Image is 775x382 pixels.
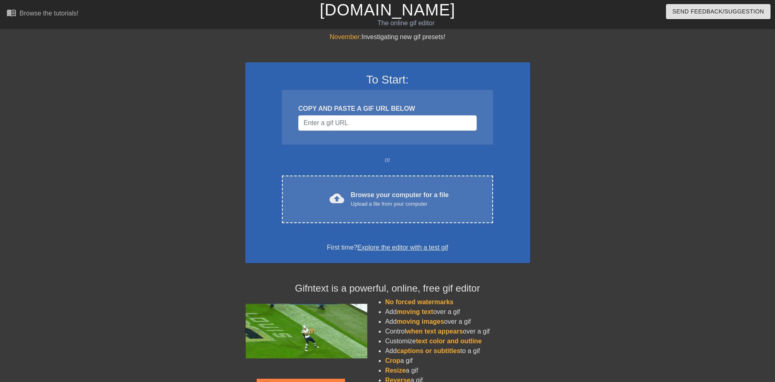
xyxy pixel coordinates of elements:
[330,191,344,206] span: cloud_upload
[330,33,361,40] span: November:
[385,307,530,317] li: Add over a gif
[385,367,406,374] span: Resize
[666,4,771,19] button: Send Feedback/Suggestion
[385,317,530,327] li: Add over a gif
[351,200,449,208] div: Upload a file from your computer
[20,10,79,17] div: Browse the tutorials!
[7,8,16,18] span: menu_book
[298,104,476,114] div: COPY AND PASTE A GIF URL BELOW
[385,327,530,336] li: Control over a gif
[397,308,433,315] span: moving text
[298,115,476,131] input: Username
[406,328,463,335] span: when text appears
[385,356,530,366] li: a gif
[266,155,509,165] div: or
[385,346,530,356] li: Add to a gif
[262,18,550,28] div: The online gif editor
[357,244,448,251] a: Explore the editor with a test gif
[245,32,530,42] div: Investigating new gif presets!
[416,338,482,345] span: text color and outline
[385,299,454,305] span: No forced watermarks
[397,318,444,325] span: moving images
[351,190,449,208] div: Browse your computer for a file
[245,304,367,358] img: football_small.gif
[256,243,520,252] div: First time?
[245,283,530,294] h4: Gifntext is a powerful, online, free gif editor
[385,336,530,346] li: Customize
[385,366,530,375] li: a gif
[256,73,520,87] h3: To Start:
[7,8,79,20] a: Browse the tutorials!
[672,7,764,17] span: Send Feedback/Suggestion
[397,347,460,354] span: captions or subtitles
[385,357,400,364] span: Crop
[320,1,455,19] a: [DOMAIN_NAME]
